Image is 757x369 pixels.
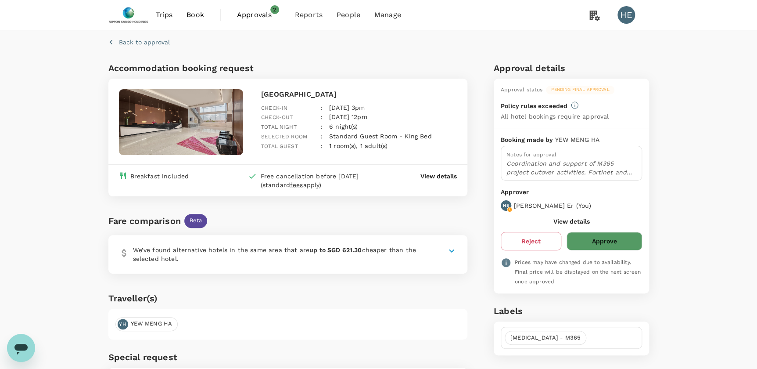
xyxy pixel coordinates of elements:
div: Fare comparison [108,214,181,228]
div: : [313,105,322,122]
span: Approvals [237,10,281,20]
p: 1 room(s), 1 adult(s) [329,141,387,150]
span: Trips [155,10,172,20]
span: Book [187,10,204,20]
iframe: Button to launch messaging window [7,334,35,362]
span: Manage [374,10,401,20]
p: [PERSON_NAME] Er ( You ) [514,201,591,210]
span: Total guest [261,143,298,149]
img: hotel [119,89,244,155]
span: Notes for approval [506,152,556,158]
span: Check-in [261,105,287,111]
p: [DATE] 3pm [329,103,365,112]
span: 2 [270,5,279,14]
button: View details [553,218,589,225]
span: Check-out [261,114,293,120]
p: [DATE] 12pm [329,112,367,121]
div: Breakfast included [130,172,189,181]
span: Total night [261,124,297,130]
span: fees [290,181,303,188]
p: Policy rules exceeded [501,101,567,110]
span: Selected room [261,134,307,140]
div: HE [617,6,635,24]
button: Approve [567,232,642,250]
p: YEW MENG HA [555,135,599,144]
p: Back to approval [119,38,170,47]
p: Approver [501,188,642,197]
h6: Approval details [494,61,649,75]
p: All hotel bookings require approval [501,112,609,121]
p: Booking made by [501,135,555,144]
span: [MEDICAL_DATA] - M365 [505,334,586,342]
button: Reject [501,232,561,250]
div: : [313,115,322,132]
h6: Labels [494,304,649,318]
div: : [313,125,322,141]
p: 6 night(s) [329,122,358,131]
span: Prices may have changed due to availability. Final price will be displayed on the next screen onc... [515,259,641,285]
div: Approval status [501,86,542,94]
p: Coordination and support of M365 project cutover activities. Fortinet and upcoming projects discu... [506,159,636,177]
b: up to SGD 621.30 [309,246,362,253]
button: Back to approval [108,38,170,47]
p: We’ve found alternative hotels in the same area that are cheaper than the selected hotel. [133,246,425,263]
span: Beta [184,217,208,225]
span: Reports [295,10,323,20]
div: YH [118,319,128,329]
p: Standard Guest Room - King Bed [329,132,432,141]
p: [GEOGRAPHIC_DATA] [261,89,457,100]
div: : [313,134,322,151]
span: People [337,10,360,20]
p: HE [503,203,509,209]
div: Free cancellation before [DATE] (standard apply) [260,172,385,189]
span: Pending final approval [546,87,614,93]
img: Nippon Sanso Holdings Singapore Pte Ltd [108,5,149,25]
h6: Traveller(s) [108,291,468,305]
div: : [313,96,322,113]
button: View details [420,172,457,181]
span: YEW MENG HA [126,320,178,328]
h6: Special request [108,350,468,364]
h6: Accommodation booking request [108,61,286,75]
